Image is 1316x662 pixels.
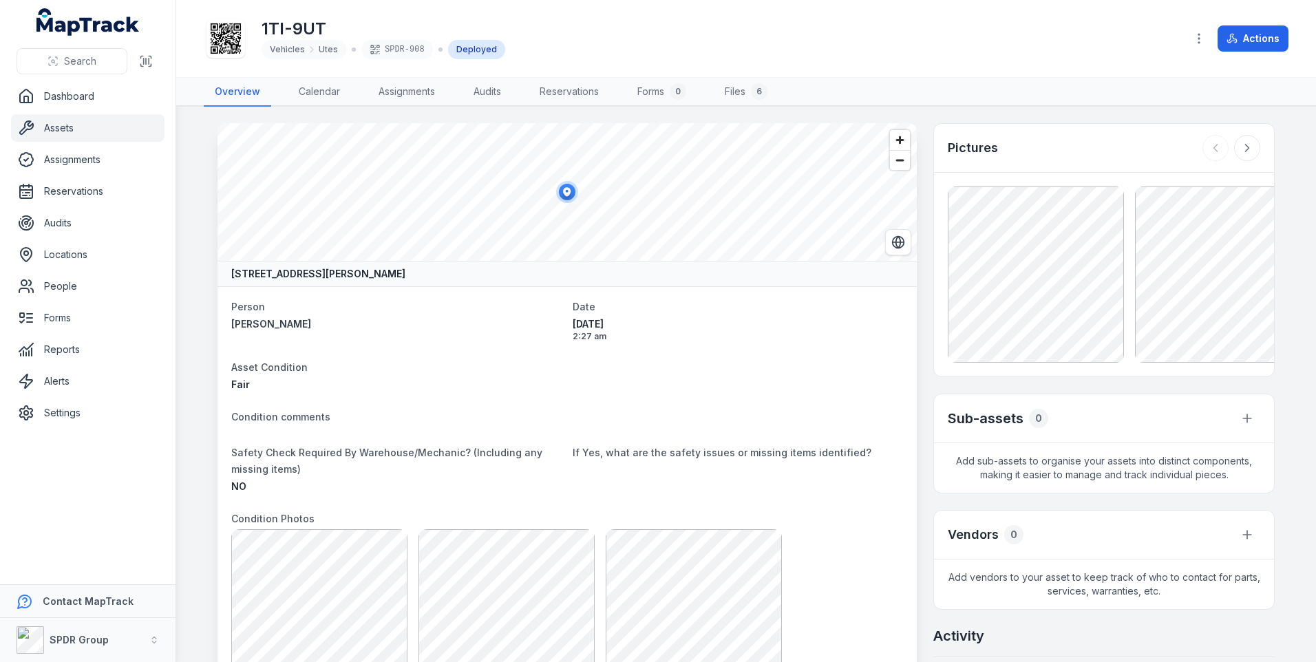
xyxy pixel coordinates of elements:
[751,83,767,100] div: 6
[714,78,778,107] a: Files6
[885,229,911,255] button: Switch to Satellite View
[262,18,505,40] h1: 1TI-9UT
[11,209,164,237] a: Audits
[948,525,999,544] h3: Vendors
[11,146,164,173] a: Assignments
[17,48,127,74] button: Search
[319,44,338,55] span: Utes
[1004,525,1023,544] div: 0
[11,241,164,268] a: Locations
[573,317,903,331] span: [DATE]
[573,331,903,342] span: 2:27 am
[934,559,1274,609] span: Add vendors to your asset to keep track of who to contact for parts, services, warranties, etc.
[231,513,315,524] span: Condition Photos
[288,78,351,107] a: Calendar
[11,114,164,142] a: Assets
[231,267,405,281] strong: [STREET_ADDRESS][PERSON_NAME]
[934,443,1274,493] span: Add sub-assets to organise your assets into distinct components, making it easier to manage and t...
[368,78,446,107] a: Assignments
[231,411,330,423] span: Condition comments
[43,595,134,607] strong: Contact MapTrack
[1218,25,1288,52] button: Actions
[11,399,164,427] a: Settings
[463,78,512,107] a: Audits
[573,317,903,342] time: 19/12/2024, 2:27:36 am
[11,178,164,205] a: Reservations
[64,54,96,68] span: Search
[933,626,984,645] h2: Activity
[36,8,140,36] a: MapTrack
[448,40,505,59] div: Deployed
[231,361,308,373] span: Asset Condition
[231,480,246,492] span: NO
[529,78,610,107] a: Reservations
[11,273,164,300] a: People
[11,304,164,332] a: Forms
[573,301,595,312] span: Date
[231,378,250,390] span: Fair
[948,138,998,158] h3: Pictures
[231,317,562,331] a: [PERSON_NAME]
[573,447,871,458] span: If Yes, what are the safety issues or missing items identified?
[361,40,433,59] div: SPDR-908
[217,123,917,261] canvas: Map
[50,634,109,645] strong: SPDR Group
[890,130,910,150] button: Zoom in
[1029,409,1048,428] div: 0
[11,367,164,395] a: Alerts
[11,336,164,363] a: Reports
[270,44,305,55] span: Vehicles
[670,83,686,100] div: 0
[231,301,265,312] span: Person
[231,447,542,475] span: Safety Check Required By Warehouse/Mechanic? (Including any missing items)
[626,78,697,107] a: Forms0
[890,150,910,170] button: Zoom out
[11,83,164,110] a: Dashboard
[204,78,271,107] a: Overview
[948,409,1023,428] h2: Sub-assets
